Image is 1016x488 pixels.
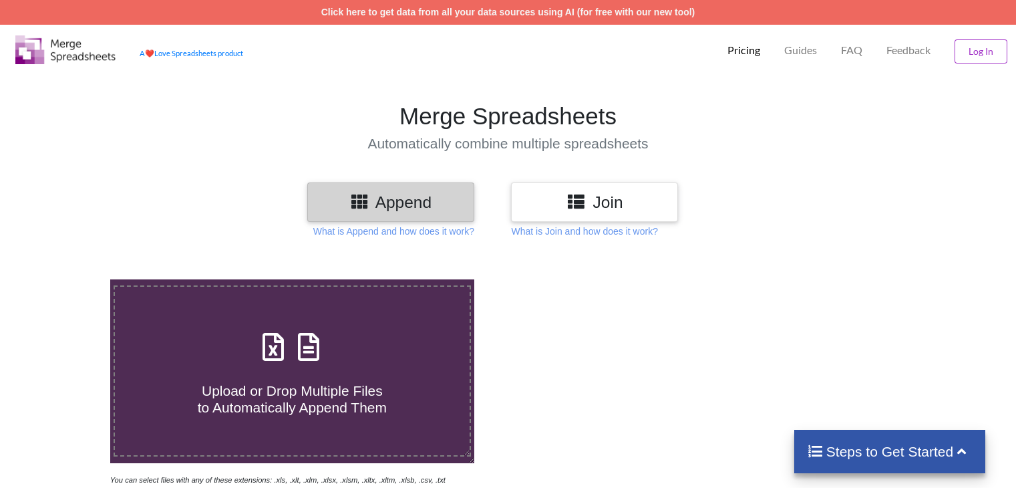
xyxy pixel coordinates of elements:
[145,49,154,57] span: heart
[511,225,657,238] p: What is Join and how does it work?
[317,193,464,212] h3: Append
[15,35,116,64] img: Logo.png
[886,45,930,55] span: Feedback
[140,49,243,57] a: AheartLove Spreadsheets product
[841,43,862,57] p: FAQ
[313,225,474,238] p: What is Append and how does it work?
[321,7,695,17] a: Click here to get data from all your data sources using AI (for free with our new tool)
[727,43,760,57] p: Pricing
[110,476,446,484] i: You can select files with any of these extensions: .xls, .xlt, .xlm, .xlsx, .xlsm, .xltx, .xltm, ...
[955,39,1007,64] button: Log In
[784,43,817,57] p: Guides
[521,193,668,212] h3: Join
[808,443,973,460] h4: Steps to Get Started
[198,383,387,415] span: Upload or Drop Multiple Files to Automatically Append Them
